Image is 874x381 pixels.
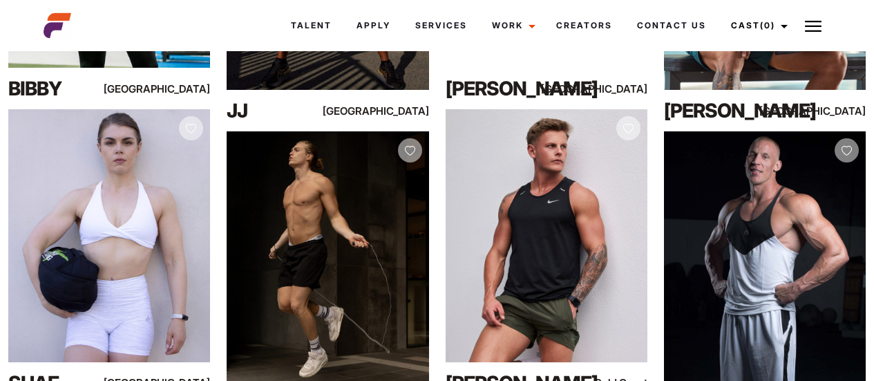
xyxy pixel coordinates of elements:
[587,80,647,97] div: [GEOGRAPHIC_DATA]
[625,7,719,44] a: Contact Us
[278,7,344,44] a: Talent
[544,7,625,44] a: Creators
[446,75,567,102] div: [PERSON_NAME]
[227,97,348,124] div: JJ
[150,80,211,97] div: [GEOGRAPHIC_DATA]
[719,7,796,44] a: Cast(0)
[805,18,821,35] img: Burger icon
[44,12,71,39] img: cropped-aefm-brand-fav-22-square.png
[805,102,866,120] div: [GEOGRAPHIC_DATA]
[760,20,775,30] span: (0)
[368,102,429,120] div: [GEOGRAPHIC_DATA]
[403,7,479,44] a: Services
[8,75,129,102] div: Bibby
[664,97,785,124] div: [PERSON_NAME]
[344,7,403,44] a: Apply
[479,7,544,44] a: Work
